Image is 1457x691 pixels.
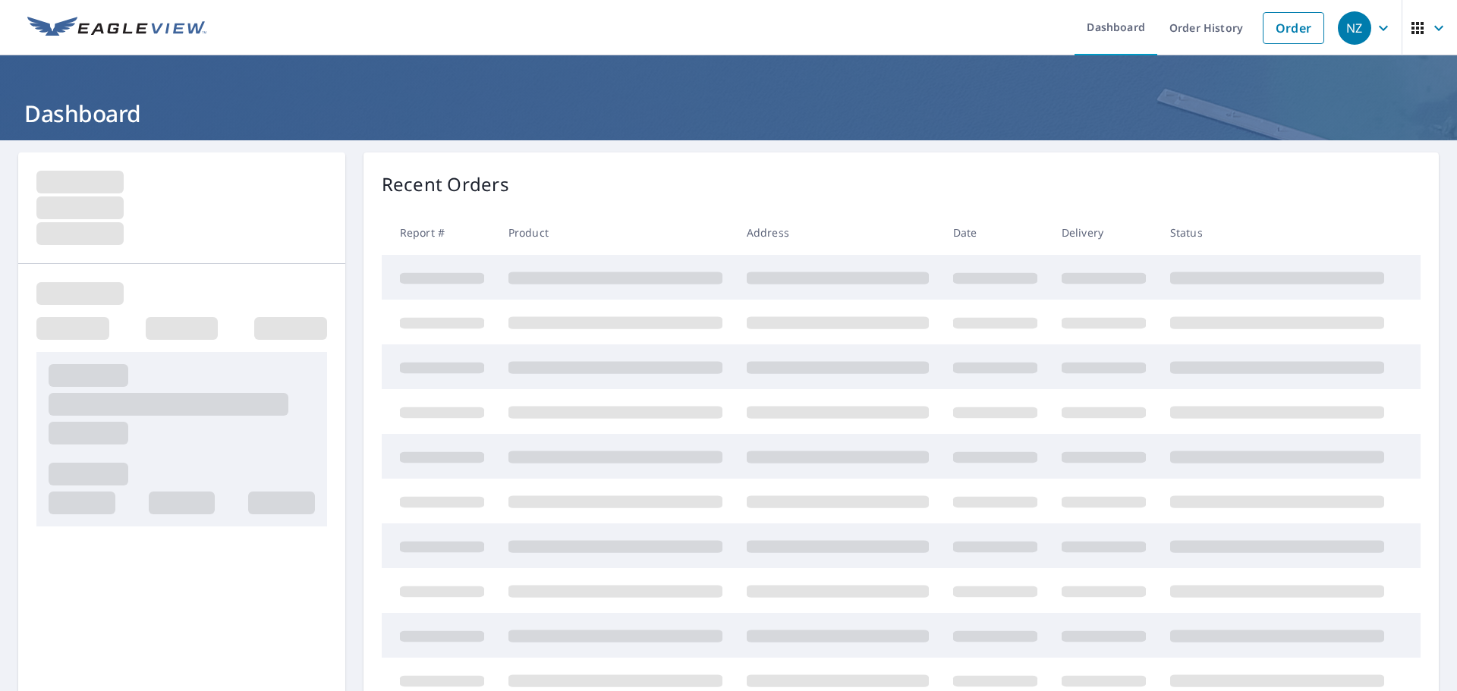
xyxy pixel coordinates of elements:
[382,210,496,255] th: Report #
[382,171,509,198] p: Recent Orders
[1338,11,1371,45] div: NZ
[1158,210,1396,255] th: Status
[496,210,735,255] th: Product
[27,17,206,39] img: EV Logo
[18,98,1439,129] h1: Dashboard
[941,210,1049,255] th: Date
[735,210,941,255] th: Address
[1049,210,1158,255] th: Delivery
[1263,12,1324,44] a: Order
